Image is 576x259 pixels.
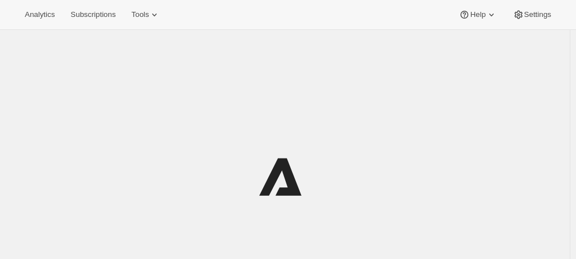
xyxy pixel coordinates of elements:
[25,10,55,19] span: Analytics
[125,7,167,23] button: Tools
[64,7,122,23] button: Subscriptions
[524,10,551,19] span: Settings
[70,10,116,19] span: Subscriptions
[18,7,61,23] button: Analytics
[131,10,149,19] span: Tools
[452,7,503,23] button: Help
[506,7,558,23] button: Settings
[470,10,485,19] span: Help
